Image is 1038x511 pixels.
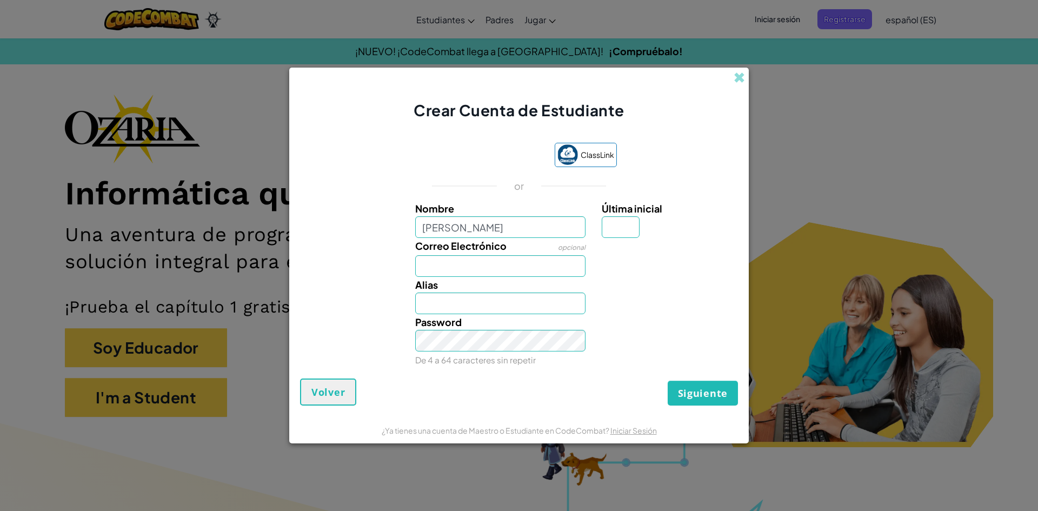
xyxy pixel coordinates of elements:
p: or [514,180,524,193]
span: ClassLink [581,147,614,163]
span: Última inicial [602,202,662,215]
a: Iniciar Sesión [610,426,657,435]
span: Siguiente [678,387,728,400]
span: Correo Electrónico [415,240,507,252]
span: Alias [415,278,438,291]
small: De 4 a 64 caracteres sin repetir [415,355,536,365]
span: Password [415,316,462,328]
span: Volver [311,386,345,399]
span: opcional [558,243,585,251]
span: Crear Cuenta de Estudiante [414,101,624,120]
button: Siguiente [668,381,738,406]
iframe: Botón Iniciar sesión con Google [416,144,549,168]
img: classlink-logo-small.png [557,144,578,165]
button: Volver [300,379,356,406]
span: Nombre [415,202,454,215]
span: ¿Ya tienes una cuenta de Maestro o Estudiante en CodeCombat? [382,426,610,435]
